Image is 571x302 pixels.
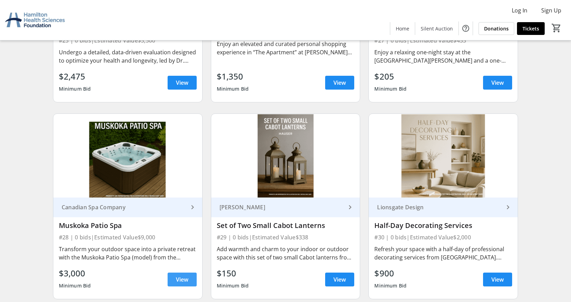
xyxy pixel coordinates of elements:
span: View [333,275,346,284]
div: Muskoka Patio Spa [59,221,197,230]
img: Set of Two Small Cabot Lanterns [211,114,360,198]
mat-icon: keyboard_arrow_right [188,203,197,211]
div: Add warmth and charm to your indoor or outdoor space with this set of two small Cabot lanterns fr... [217,245,355,262]
div: Canadian Spa Company [59,204,188,211]
div: $2,475 [59,70,91,83]
a: View [168,273,197,286]
mat-icon: keyboard_arrow_right [346,203,354,211]
a: Home [390,22,415,35]
div: Transform your outdoor space into a private retreat with the Muskoka Patio Spa (model) from the C... [59,245,197,262]
div: Half-Day Decorating Services [374,221,512,230]
img: Half-Day Decorating Services [369,114,518,198]
span: View [491,275,504,284]
mat-icon: keyboard_arrow_right [504,203,512,211]
div: Minimum Bid [374,83,407,95]
span: Donations [484,25,509,32]
a: View [325,76,354,90]
div: Lionsgate Design [374,204,504,211]
div: Set of Two Small Cabot Lanterns [217,221,355,230]
img: Hamilton Health Sciences Foundation's Logo [4,3,66,37]
span: Home [396,25,409,32]
a: View [168,76,197,90]
span: View [176,79,188,87]
a: Tickets [517,22,545,35]
div: #29 | 0 bids | Estimated Value $338 [217,232,355,242]
div: Minimum Bid [217,280,249,292]
div: Refresh your space with a half-day of professional decorating services from [GEOGRAPHIC_DATA]. Wh... [374,245,512,262]
div: Minimum Bid [217,83,249,95]
span: Sign Up [541,6,561,15]
span: View [491,79,504,87]
div: #28 | 0 bids | Estimated Value $9,000 [59,232,197,242]
div: Minimum Bid [59,83,91,95]
button: Cart [550,22,563,34]
a: [PERSON_NAME] [211,198,360,217]
a: Silent Auction [415,22,458,35]
a: View [325,273,354,286]
a: View [483,273,512,286]
div: #30 | 0 bids | Estimated Value $2,000 [374,232,512,242]
div: $205 [374,70,407,83]
div: Undergo a detailed, data-driven evaluation designed to optimize your health and longevity, led by... [59,48,197,65]
button: Sign Up [536,5,567,16]
div: $900 [374,267,407,280]
span: Log In [512,6,527,15]
a: Lionsgate Design [369,198,518,217]
span: Silent Auction [421,25,453,32]
div: [PERSON_NAME] [217,204,346,211]
span: Tickets [523,25,539,32]
div: Minimum Bid [59,280,91,292]
span: View [176,275,188,284]
a: Donations [479,22,514,35]
div: $1,350 [217,70,249,83]
div: Enjoy a relaxing one-night stay at the [GEOGRAPHIC_DATA][PERSON_NAME] and a one-night stay at the... [374,48,512,65]
a: Canadian Spa Company [53,198,202,217]
button: Log In [506,5,533,16]
span: View [333,79,346,87]
button: Help [459,21,473,35]
div: $150 [217,267,249,280]
div: $3,000 [59,267,91,280]
div: Enjoy an elevated and curated personal shopping experience in “The Apartment” at [PERSON_NAME][GE... [217,40,355,56]
img: Muskoka Patio Spa [53,114,202,198]
div: Minimum Bid [374,280,407,292]
a: View [483,76,512,90]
